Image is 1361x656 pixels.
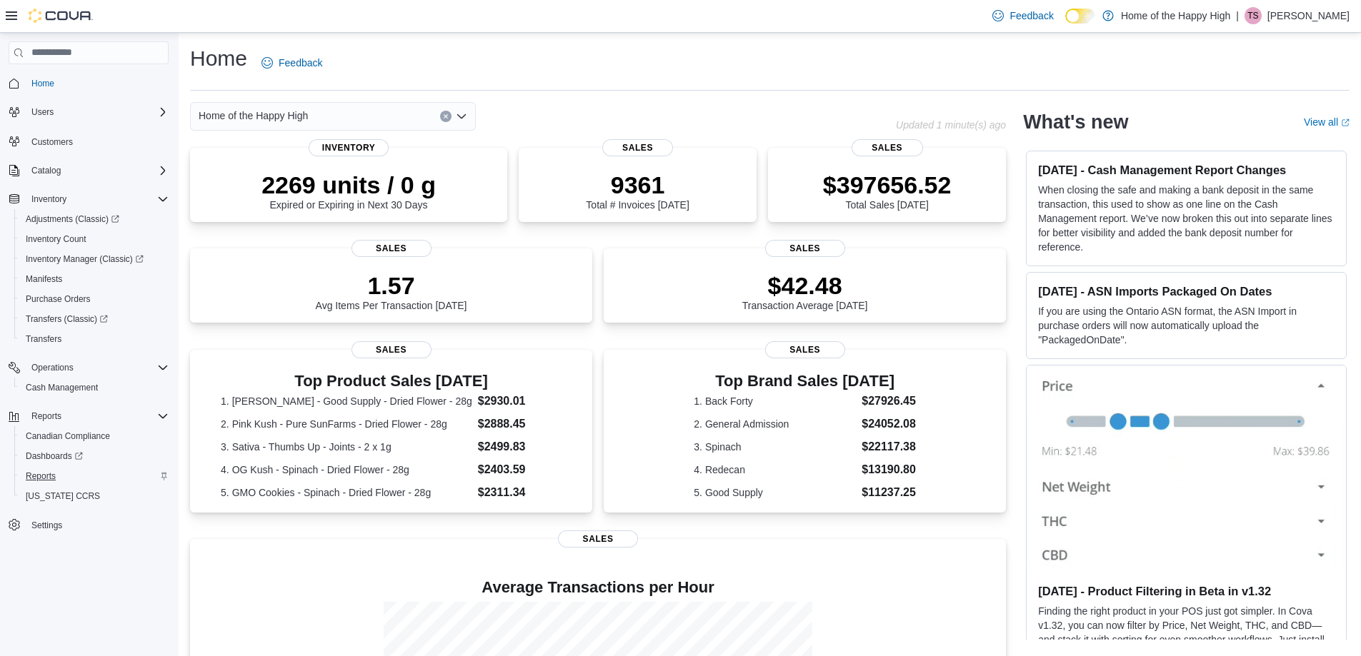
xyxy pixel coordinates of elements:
[221,417,472,431] dt: 2. Pink Kush - Pure SunFarms - Dried Flower - 28g
[478,484,562,501] dd: $2311.34
[316,271,467,311] div: Avg Items Per Transaction [DATE]
[3,73,174,94] button: Home
[20,468,61,485] a: Reports
[26,74,169,92] span: Home
[478,438,562,455] dd: $2499.83
[26,104,169,121] span: Users
[14,209,174,229] a: Adjustments (Classic)
[694,463,856,477] dt: 4. Redecan
[26,132,169,150] span: Customers
[26,162,169,179] span: Catalog
[3,161,174,181] button: Catalog
[896,119,1006,131] p: Updated 1 minute(s) ago
[201,579,994,596] h4: Average Transactions per Hour
[694,485,856,500] dt: 5. Good Supply
[20,330,67,348] a: Transfers
[31,410,61,422] span: Reports
[26,273,62,285] span: Manifests
[9,67,169,572] nav: Complex example
[26,104,59,121] button: Users
[20,251,169,268] span: Inventory Manager (Classic)
[14,309,174,329] a: Transfers (Classic)
[26,133,79,151] a: Customers
[14,446,174,466] a: Dashboards
[1247,7,1258,24] span: TS
[20,428,116,445] a: Canadian Compliance
[1038,304,1335,347] p: If you are using the Ontario ASN format, the ASN Import in purchase orders will now automatically...
[279,56,322,70] span: Feedback
[309,139,389,156] span: Inventory
[765,341,845,358] span: Sales
[352,240,432,257] span: Sales
[20,330,169,348] span: Transfers
[26,213,119,225] span: Adjustments (Classic)
[26,359,169,376] span: Operations
[316,271,467,300] p: 1.57
[221,463,472,477] dt: 4. OG Kush - Spinach - Dried Flower - 28g
[823,171,952,199] p: $397656.52
[261,171,436,211] div: Expired or Expiring in Next 30 Days
[3,358,174,378] button: Operations
[26,408,169,425] span: Reports
[31,520,62,531] span: Settings
[26,162,66,179] button: Catalog
[20,211,169,228] span: Adjustments (Classic)
[20,251,149,268] a: Inventory Manager (Classic)
[742,271,868,311] div: Transaction Average [DATE]
[478,461,562,478] dd: $2403.59
[1236,7,1239,24] p: |
[694,394,856,408] dt: 1. Back Forty
[14,329,174,349] button: Transfers
[256,49,328,77] a: Feedback
[1121,7,1230,24] p: Home of the Happy High
[29,9,93,23] img: Cova
[20,291,169,308] span: Purchase Orders
[823,171,952,211] div: Total Sales [DATE]
[586,171,689,199] p: 9361
[20,488,106,505] a: [US_STATE] CCRS
[31,136,73,148] span: Customers
[862,461,916,478] dd: $13190.80
[1023,111,1128,133] h2: What's new
[694,440,856,454] dt: 3. Spinach
[862,438,916,455] dd: $22117.38
[20,311,169,328] span: Transfers (Classic)
[478,415,562,433] dd: $2888.45
[20,271,68,288] a: Manifests
[586,171,689,211] div: Total # Invoices [DATE]
[14,269,174,289] button: Manifests
[20,231,169,248] span: Inventory Count
[14,426,174,446] button: Canadian Compliance
[1009,9,1053,23] span: Feedback
[26,450,83,462] span: Dashboards
[765,240,845,257] span: Sales
[26,313,108,325] span: Transfers (Classic)
[199,107,308,124] span: Home of the Happy High
[31,165,61,176] span: Catalog
[1038,584,1335,598] h3: [DATE] - Product Filtering in Beta in v1.32
[742,271,868,300] p: $42.48
[20,428,169,445] span: Canadian Compliance
[221,373,562,390] h3: Top Product Sales [DATE]
[26,430,110,442] span: Canadian Compliance
[26,333,61,345] span: Transfers
[478,393,562,410] dd: $2930.01
[14,289,174,309] button: Purchase Orders
[987,1,1059,30] a: Feedback
[3,131,174,151] button: Customers
[14,378,174,398] button: Cash Management
[3,515,174,535] button: Settings
[20,448,89,465] a: Dashboards
[20,231,92,248] a: Inventory Count
[26,516,169,534] span: Settings
[20,448,169,465] span: Dashboards
[14,486,174,506] button: [US_STATE] CCRS
[221,394,472,408] dt: 1. [PERSON_NAME] - Good Supply - Dried Flower - 28g
[20,311,114,328] a: Transfers (Classic)
[1245,7,1262,24] div: Tynica Schmode
[440,111,452,122] button: Clear input
[26,382,98,393] span: Cash Management
[26,408,67,425] button: Reports
[1341,118,1350,127] svg: External link
[26,517,68,534] a: Settings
